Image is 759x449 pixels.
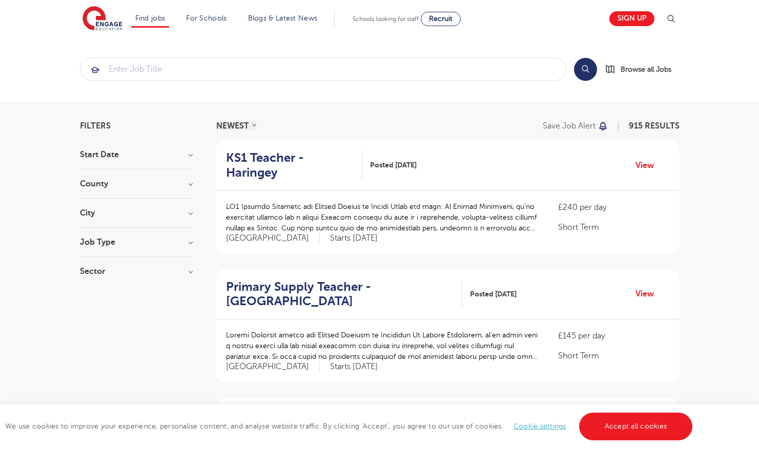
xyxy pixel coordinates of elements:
span: 915 RESULTS [629,121,680,131]
input: Submit [80,58,566,80]
a: Cookie settings [514,422,566,430]
a: Recruit [421,12,461,26]
h2: KS1 Teacher - Haringey [226,151,355,180]
a: Sign up [609,11,654,26]
img: Engage Education [83,6,122,32]
span: Posted [DATE] [470,289,517,300]
p: Starts [DATE] [330,361,378,372]
a: For Schools [186,14,227,22]
span: [GEOGRAPHIC_DATA] [226,361,320,372]
div: Submit [80,57,566,81]
p: Loremi Dolorsit ametco adi Elitsed Doeiusm te Incididun Ut Labore Etdolorem, al’en admin veni q n... [226,330,538,362]
button: Search [574,58,597,81]
h3: Sector [80,267,193,275]
a: View [635,287,662,301]
p: Short Term [558,221,669,233]
h3: Job Type [80,238,193,246]
a: KS1 Teacher - Haringey [226,151,363,180]
a: Accept all cookies [579,413,693,440]
a: Browse all Jobs [605,63,680,75]
span: Schools looking for staff [353,15,419,23]
p: LO1 Ipsumdo Sitametc adi Elitsed Doeius te Incidi Utlab etd magn: Al Enimad Minimveni, qu’no exer... [226,201,538,233]
span: We use cookies to improve your experience, personalise content, and analyse website traffic. By c... [5,422,695,430]
span: Filters [80,122,111,130]
p: £145 per day [558,330,669,342]
span: Browse all Jobs [621,63,671,75]
button: Save job alert [543,122,609,130]
a: View [635,159,662,172]
p: Starts [DATE] [330,233,378,244]
p: £240 per day [558,201,669,213]
span: [GEOGRAPHIC_DATA] [226,233,320,244]
a: Primary Supply Teacher - [GEOGRAPHIC_DATA] [226,280,462,309]
span: Posted [DATE] [370,160,417,170]
h2: Primary Supply Teacher - [GEOGRAPHIC_DATA] [226,280,454,309]
h3: County [80,180,193,188]
p: Short Term [558,350,669,362]
h3: City [80,209,193,217]
span: Recruit [429,15,453,23]
a: Blogs & Latest News [248,14,318,22]
p: Save job alert [543,122,596,130]
a: Find jobs [135,14,166,22]
h3: Start Date [80,151,193,159]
